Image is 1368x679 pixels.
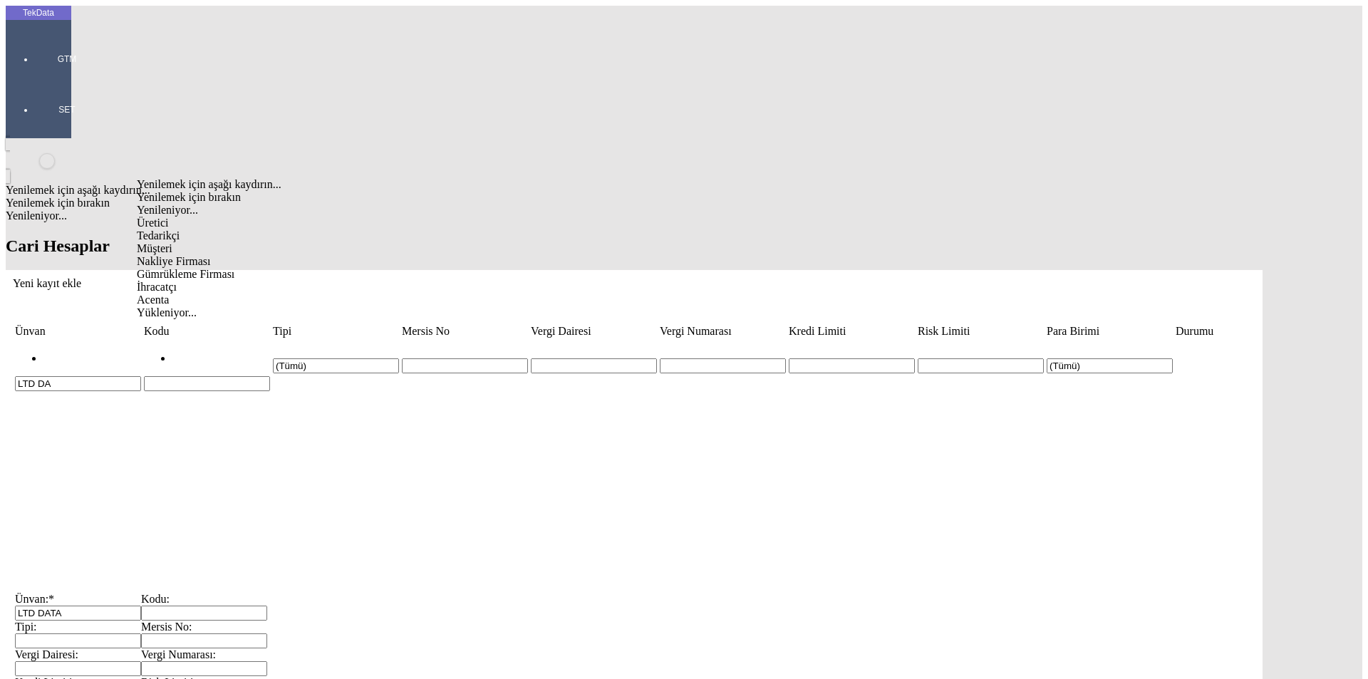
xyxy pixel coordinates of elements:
input: Hücreyi Filtrele [789,358,915,373]
span: GTM [46,53,88,65]
div: Gümrükleme Firması [137,268,706,281]
td: Hücreyi Filtrele [917,340,1045,392]
td: Sütun undefined [1216,324,1248,338]
div: Yenilemek için aşağı kaydırın... [137,178,706,191]
input: Hücreyi Filtrele [660,358,786,373]
div: Yükleniyor... [137,306,706,319]
span: Yeni kayıt ekle [13,277,81,289]
td: Hücreyi Filtrele [788,340,916,392]
input: Hücreyi Filtrele [1047,358,1173,373]
td: Hücreyi Filtrele [659,340,787,392]
td: Sütun Para Birimi [1046,324,1173,338]
td: Sütun Kredi Limiti [788,324,916,338]
td: Sütun Durumu [1175,324,1214,338]
h2: Cari Hesaplar [6,237,1263,256]
div: Tedarikçi [137,229,706,242]
td: Sütun Ünvan [14,324,142,338]
div: Müşteri [137,242,706,255]
div: Kredi Limiti [789,325,915,338]
span: Tipi: [15,621,37,633]
input: Hücreyi Filtrele [918,358,1044,373]
span: Vergi Numarası: [141,648,216,660]
span: Vergi Dairesi: [15,648,78,660]
div: Nakliye Firması [137,255,706,268]
div: Risk Limiti [918,325,1044,338]
td: Hücreyi Filtrele [1046,340,1173,392]
div: Durumu [1176,325,1213,338]
td: Sütun Vergi Numarası [659,324,787,338]
div: Yenileniyor... [137,204,706,217]
input: Hücreyi Filtrele [144,376,270,391]
div: Para Birimi [1047,325,1173,338]
div: Ünvan [15,325,141,338]
div: Yenilemek için aşağı kaydırın... [6,184,1263,197]
div: İhracatçı [137,281,706,294]
td: Sütun undefined [20,291,53,306]
span: Mersis No: [141,621,192,633]
div: TekData [6,7,71,19]
div: Yeni kayıt ekle [13,277,1255,290]
div: Vergi Numarası [660,325,786,338]
div: Yenilemek için bırakın [6,197,1263,209]
div: Yenilemek için bırakın [137,191,706,204]
span: Ünvan: [15,593,48,605]
td: Hücreyi Filtrele [14,340,142,392]
span: Kodu: [141,593,170,605]
div: Yenileniyor... [6,209,1263,222]
span: SET [46,104,88,115]
div: Acenta [137,294,706,306]
div: Üretici [137,217,706,229]
td: Sütun Risk Limiti [917,324,1045,338]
